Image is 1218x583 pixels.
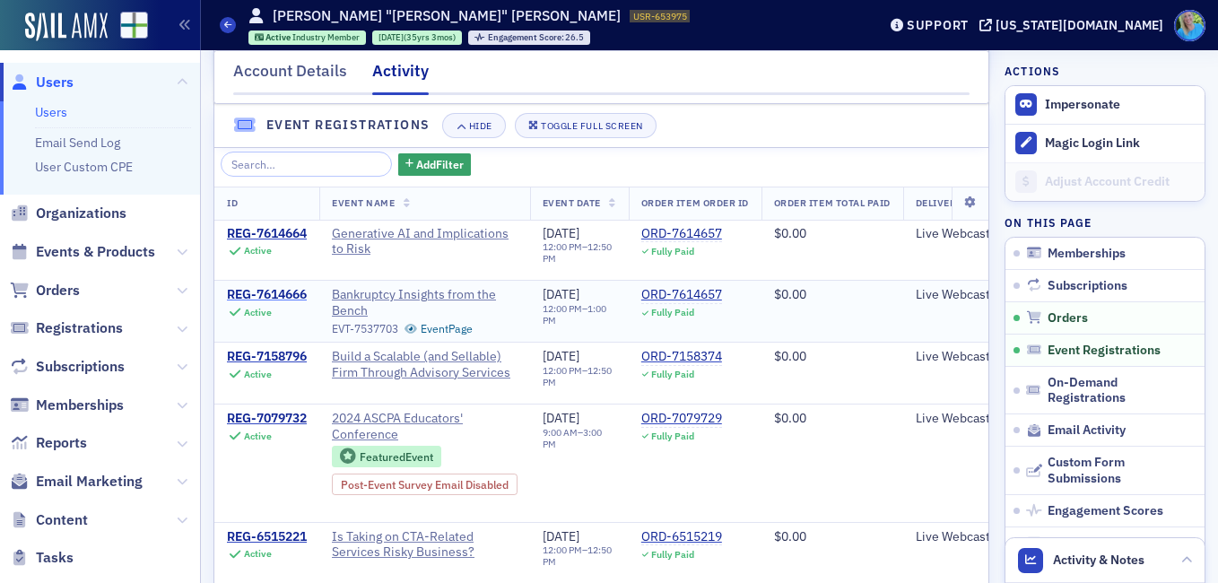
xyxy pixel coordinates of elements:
[244,245,272,257] div: Active
[651,369,694,380] div: Fully Paid
[488,33,585,43] div: 26.5
[651,431,694,442] div: Fully Paid
[543,364,582,377] time: 12:00 PM
[916,529,1005,545] div: Live Webcast
[1048,455,1196,486] span: Custom Form Submissions
[10,510,88,530] a: Content
[916,349,1005,365] div: Live Webcast
[543,302,606,326] time: 1:00 PM
[1045,97,1120,113] button: Impersonate
[36,204,126,223] span: Organizations
[641,411,722,427] div: ORD-7079729
[1048,535,1177,552] div: Account Credit ( )
[266,116,431,135] h4: Event Registrations
[543,364,612,388] time: 12:50 PM
[332,196,395,209] span: Event Name
[1174,10,1205,41] span: Profile
[1048,503,1163,519] span: Engagement Scores
[469,121,492,131] div: Hide
[332,474,518,495] div: Post-Event Survey
[10,242,155,262] a: Events & Products
[36,472,143,492] span: Email Marketing
[543,348,579,364] span: [DATE]
[292,31,360,43] span: Industry Member
[35,159,133,175] a: User Custom CPE
[120,12,148,39] img: SailAMX
[641,349,722,365] div: ORD-7158374
[641,287,722,303] a: ORD-7614657
[25,13,108,41] img: SailAMX
[916,196,1005,209] span: Delivery Format
[774,225,806,241] span: $0.00
[265,31,292,43] span: Active
[543,240,612,265] time: 12:50 PM
[405,322,473,335] a: EventPage
[10,357,125,377] a: Subscriptions
[332,529,518,561] a: Is Taking on CTA-Related Services Risky Business?
[1048,422,1126,439] span: Email Activity
[10,396,124,415] a: Memberships
[332,349,518,380] span: Build a Scalable (and Sellable) Firm Through Advisory Services
[543,303,616,326] div: –
[1048,343,1161,359] span: Event Registrations
[378,31,404,43] span: [DATE]
[233,59,347,92] div: Account Details
[543,302,582,315] time: 12:00 PM
[227,349,307,365] a: REG-7158796
[774,286,806,302] span: $0.00
[10,204,126,223] a: Organizations
[774,410,806,426] span: $0.00
[1140,535,1172,551] span: $0.00
[633,10,687,22] span: USR-653975
[1005,162,1205,201] a: Adjust Account Credit
[360,452,433,462] div: Featured Event
[543,544,612,568] time: 12:50 PM
[651,549,694,561] div: Fully Paid
[543,544,616,568] div: –
[36,510,88,530] span: Content
[36,433,87,453] span: Reports
[541,121,642,131] div: Toggle Full Screen
[996,17,1163,33] div: [US_STATE][DOMAIN_NAME]
[227,287,307,303] div: REG-7614666
[1045,174,1196,190] div: Adjust Account Credit
[10,548,74,568] a: Tasks
[10,318,123,338] a: Registrations
[1048,310,1088,326] span: Orders
[1045,135,1196,152] div: Magic Login Link
[641,196,749,209] span: Order Item Order ID
[244,369,272,380] div: Active
[227,196,238,209] span: ID
[255,31,361,43] a: Active Industry Member
[35,104,67,120] a: Users
[332,226,518,257] span: Generative AI and Implications to Risk
[36,548,74,568] span: Tasks
[543,426,602,450] time: 3:00 PM
[543,286,579,302] span: [DATE]
[774,348,806,364] span: $0.00
[641,529,722,545] a: ORD-6515219
[378,31,456,43] div: (35yrs 3mos)
[332,411,518,442] a: 2024 ASCPA Educators' Conference
[10,433,87,453] a: Reports
[227,411,307,427] a: REG-7079732
[543,241,616,265] div: –
[10,281,80,300] a: Orders
[543,427,616,450] div: –
[244,307,272,318] div: Active
[916,411,1005,427] div: Live Webcast
[227,226,307,242] div: REG-7614664
[916,287,1005,303] div: Live Webcast
[543,225,579,241] span: [DATE]
[641,226,722,242] div: ORD-7614657
[1005,63,1060,79] h4: Actions
[543,426,578,439] time: 9:00 AM
[36,281,80,300] span: Orders
[774,528,806,544] span: $0.00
